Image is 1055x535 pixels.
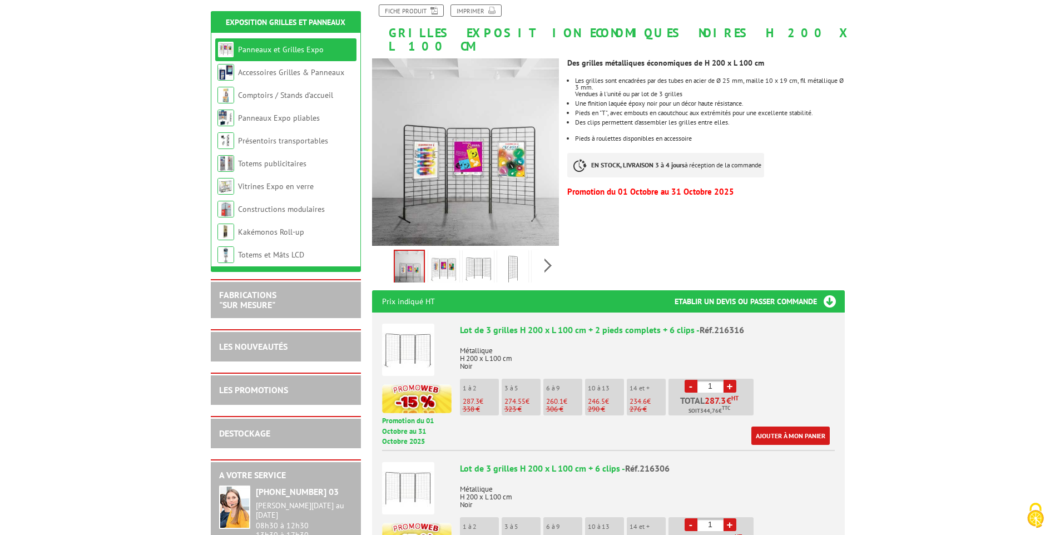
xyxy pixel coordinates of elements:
[238,227,304,237] a: Kakémonos Roll-up
[238,136,328,146] a: Présentoirs transportables
[219,470,353,480] h2: A votre service
[465,252,492,286] img: lot_3_grilles_pieds_complets_216316.jpg
[217,224,234,240] img: Kakémonos Roll-up
[463,397,479,406] span: 287.3
[460,478,835,509] p: Métallique H 200 x L 100 cm Noir
[499,252,526,286] img: grilles_exposition_economiques_noires_200x100cm_216316_4.jpg
[450,4,502,17] a: Imprimer
[504,397,526,406] span: 274.55
[504,398,541,405] p: €
[219,486,250,529] img: widget-service.jpg
[575,110,844,116] li: Pieds en "T", avec embouts en caoutchouc aux extrémités pour une excellente stabilité.
[726,396,731,405] span: €
[238,181,314,191] a: Vitrines Expo en verre
[625,463,670,474] span: Réf.216306
[395,251,424,285] img: grilles_exposition_economiques_216316_216306_216016_216116.jpg
[675,290,845,313] h3: Etablir un devis ou passer commande
[567,189,844,195] p: Promotion du 01 Octobre au 31 Octobre 2025
[689,407,730,415] span: Soit €
[463,384,499,392] p: 1 à 2
[588,398,624,405] p: €
[226,17,345,27] a: Exposition Grilles et Panneaux
[546,405,582,413] p: 306 €
[700,407,719,415] span: 344,76
[751,427,830,445] a: Ajouter à mon panier
[685,380,697,393] a: -
[546,398,582,405] p: €
[724,380,736,393] a: +
[256,501,353,520] div: [PERSON_NAME][DATE] au [DATE]
[256,486,339,497] strong: [PHONE_NUMBER] 03
[217,87,234,103] img: Comptoirs / Stands d'accueil
[219,289,276,310] a: FABRICATIONS"Sur Mesure"
[588,405,624,413] p: 290 €
[546,523,582,531] p: 6 à 9
[217,64,234,81] img: Accessoires Grilles & Panneaux
[430,252,457,286] img: panneaux_et_grilles_216316.jpg
[382,462,434,514] img: Lot de 3 grilles H 200 x L 100 cm + 6 clips
[630,405,666,413] p: 276 €
[238,44,324,55] a: Panneaux et Grilles Expo
[217,155,234,172] img: Totems publicitaires
[217,110,234,126] img: Panneaux Expo pliables
[504,384,541,392] p: 3 à 5
[219,341,288,352] a: LES NOUVEAUTÉS
[731,394,739,402] sup: HT
[1022,502,1049,529] img: Cookies (fenêtre modale)
[630,398,666,405] p: €
[575,91,844,97] p: Vendues à l'unité ou par lot de 3 grilles
[217,178,234,195] img: Vitrines Expo en verre
[671,396,754,415] p: Total
[372,58,559,246] img: grilles_exposition_economiques_216316_216306_216016_216116.jpg
[382,290,435,313] p: Prix indiqué HT
[217,246,234,263] img: Totems et Mâts LCD
[567,58,764,68] strong: Des grilles métalliques économiques de H 200 x L 100 cm
[460,462,835,475] div: Lot de 3 grilles H 200 x L 100 cm + 6 clips -
[238,204,325,214] a: Constructions modulaires
[591,161,685,169] strong: EN STOCK, LIVRAISON 3 à 4 jours
[217,132,234,149] img: Présentoirs transportables
[219,384,288,395] a: LES PROMOTIONS
[217,201,234,217] img: Constructions modulaires
[588,523,624,531] p: 10 à 13
[238,158,306,169] a: Totems publicitaires
[217,41,234,58] img: Panneaux et Grilles Expo
[588,397,605,406] span: 246.5
[722,405,730,411] sup: TTC
[382,324,434,376] img: Lot de 3 grilles H 200 x L 100 cm + 2 pieds complets + 6 clips
[575,119,844,126] p: Des clips permettent d’assembler les grilles entre elles.
[463,405,499,413] p: 338 €
[460,339,835,370] p: Métallique H 200 x L 100 cm Noir
[382,384,452,413] img: promotion
[588,384,624,392] p: 10 à 13
[685,518,697,531] a: -
[504,523,541,531] p: 3 à 5
[724,518,736,531] a: +
[575,77,844,91] p: Les grilles sont encadrées par des tubes en acier de Ø 25 mm, maille 10 x 19 cm, fil métallique Ø...
[575,100,844,107] li: Une finition laquée époxy noir pour un décor haute résistance.
[460,324,835,336] div: Lot de 3 grilles H 200 x L 100 cm + 2 pieds complets + 6 clips -
[534,252,561,286] img: grilles_exposition_economiques_noires_200x100cm_216316_5.jpg
[567,153,764,177] p: à réception de la commande
[543,256,553,275] span: Next
[1016,497,1055,535] button: Cookies (fenêtre modale)
[463,523,499,531] p: 1 à 2
[546,384,582,392] p: 6 à 9
[238,90,333,100] a: Comptoirs / Stands d'accueil
[546,397,563,406] span: 260.1
[630,397,647,406] span: 234.6
[238,113,320,123] a: Panneaux Expo pliables
[630,384,666,392] p: 14 et +
[630,523,666,531] p: 14 et +
[219,428,270,439] a: DESTOCKAGE
[705,396,726,405] span: 287.3
[504,405,541,413] p: 323 €
[463,398,499,405] p: €
[238,67,344,77] a: Accessoires Grilles & Panneaux
[700,324,744,335] span: Réf.216316
[238,250,304,260] a: Totems et Mâts LCD
[379,4,444,17] a: Fiche produit
[382,416,452,447] p: Promotion du 01 Octobre au 31 Octobre 2025
[575,135,844,142] li: Pieds à roulettes disponibles en accessoire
